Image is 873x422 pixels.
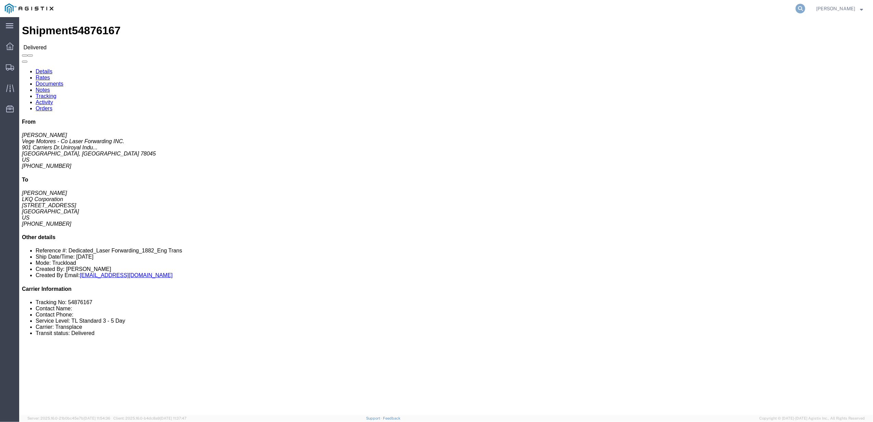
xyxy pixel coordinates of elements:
span: Client: 2025.16.0-b4dc8a9 [113,416,187,420]
img: logo [5,3,53,14]
span: [DATE] 11:37:47 [160,416,187,420]
button: [PERSON_NAME] [816,4,863,13]
span: [DATE] 11:54:36 [84,416,110,420]
iframe: FS Legacy Container [19,17,873,415]
a: Feedback [383,416,400,420]
span: Copyright © [DATE]-[DATE] Agistix Inc., All Rights Reserved [759,415,865,421]
span: Jorge Hinojosa [816,5,855,12]
span: Server: 2025.16.0-21b0bc45e7b [27,416,110,420]
a: Support [366,416,383,420]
